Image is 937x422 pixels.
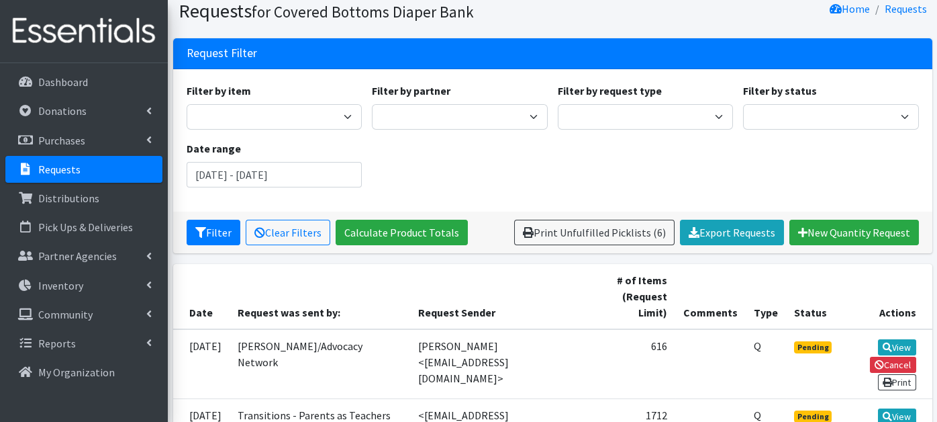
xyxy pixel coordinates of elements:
a: Distributions [5,185,162,212]
a: Community [5,301,162,328]
label: Filter by request type [558,83,662,99]
a: Dashboard [5,69,162,95]
abbr: Quantity [754,339,761,353]
p: My Organization [38,366,115,379]
label: Filter by item [187,83,251,99]
a: Partner Agencies [5,243,162,269]
a: Print Unfulfilled Picklists (6) [514,220,675,245]
th: Status [786,264,842,329]
p: Donations [38,104,87,118]
th: Comments [675,264,746,329]
a: Print [878,374,916,390]
th: Type [746,264,786,329]
a: My Organization [5,359,162,386]
label: Filter by status [743,83,817,99]
p: Reports [38,337,76,350]
th: Request was sent by: [230,264,410,329]
a: Donations [5,97,162,124]
th: Date [173,264,230,329]
a: Pick Ups & Deliveries [5,214,162,241]
a: View [878,339,916,355]
td: [DATE] [173,329,230,399]
p: Dashboard [38,75,88,89]
button: Filter [187,220,240,245]
p: Purchases [38,134,85,147]
a: Calculate Product Totals [336,220,468,245]
p: Distributions [38,192,99,205]
a: Clear Filters [246,220,330,245]
a: Reports [5,330,162,357]
a: Purchases [5,127,162,154]
p: Community [38,308,93,321]
p: Partner Agencies [38,249,117,263]
a: Inventory [5,272,162,299]
input: January 1, 2011 - December 31, 2011 [187,162,362,187]
a: Requests [885,2,927,15]
a: Requests [5,156,162,183]
h3: Request Filter [187,46,257,60]
p: Requests [38,163,81,176]
th: # of Items (Request Limit) [587,264,675,329]
abbr: Quantity [754,409,761,422]
a: Home [830,2,870,15]
a: New Quantity Request [789,220,919,245]
td: [PERSON_NAME] <[EMAIL_ADDRESS][DOMAIN_NAME]> [410,329,587,399]
small: for Covered Bottoms Diaper Bank [252,2,474,22]
p: Pick Ups & Deliveries [38,220,133,234]
a: Cancel [870,357,916,373]
td: 616 [587,329,675,399]
img: HumanEssentials [5,9,162,54]
th: Actions [842,264,932,329]
label: Date range [187,140,241,157]
label: Filter by partner [372,83,450,99]
th: Request Sender [410,264,587,329]
p: Inventory [38,279,83,292]
span: Pending [794,341,832,353]
td: [PERSON_NAME]/Advocacy Network [230,329,410,399]
a: Export Requests [680,220,784,245]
